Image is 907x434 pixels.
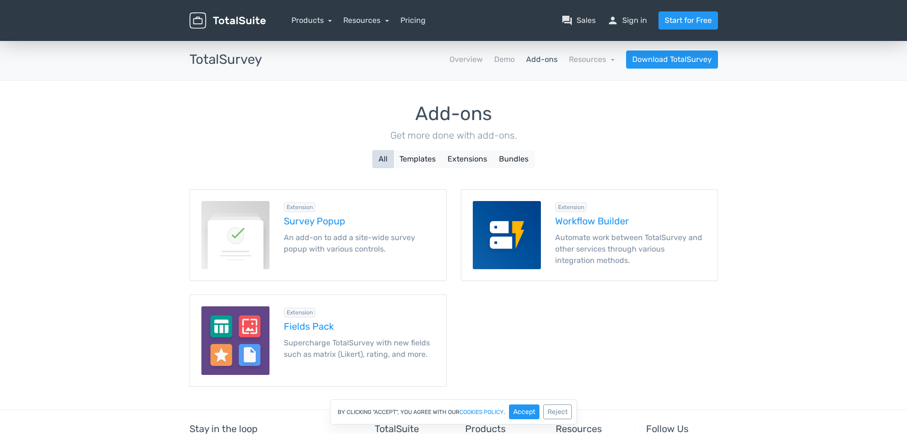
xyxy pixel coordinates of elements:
a: Resources [343,16,389,25]
h5: Follow Us [646,424,718,434]
a: Add-ons [526,54,558,65]
span: question_answer [561,15,573,26]
div: Extension [555,202,587,212]
a: Workflow Builder for TotalSurvey Extension Workflow Builder Automate work between TotalSurvey and... [461,189,718,281]
h1: Add-ons [189,103,718,124]
h5: Fields Pack extension for TotalSurvey [284,321,435,332]
a: Fields Pack for TotalSurvey Extension Fields Pack Supercharge TotalSurvey with new fields such as... [189,294,447,386]
div: Extension [284,308,316,317]
a: Start for Free [658,11,718,30]
h5: Workflow Builder extension for TotalSurvey [555,216,706,226]
a: Pricing [400,15,426,26]
button: Extensions [441,150,493,168]
a: Survey Popup for TotalSurvey Extension Survey Popup An add-on to add a site-wide survey popup wit... [189,189,447,281]
div: Extension [284,202,316,212]
a: cookies policy [459,409,504,415]
p: Get more done with add-ons. [189,128,718,142]
img: Survey Popup for TotalSurvey [201,201,269,269]
a: Download TotalSurvey [626,50,718,69]
h5: Resources [556,424,627,434]
h3: TotalSurvey [189,52,262,67]
a: question_answerSales [561,15,596,26]
h5: TotalSuite [375,424,446,434]
h5: Stay in the loop [189,424,352,434]
h5: Products [465,424,537,434]
p: Supercharge TotalSurvey with new fields such as matrix (Likert), rating, and more. [284,337,435,360]
h5: Survey Popup extension for TotalSurvey [284,216,435,226]
button: Accept [509,404,539,419]
button: All [372,150,394,168]
span: person [607,15,618,26]
div: By clicking "Accept", you agree with our . [330,399,577,424]
img: TotalSuite for WordPress [189,12,266,29]
a: Products [291,16,332,25]
button: Templates [393,150,442,168]
a: Demo [494,54,515,65]
a: Resources [569,55,615,64]
button: Reject [543,404,572,419]
a: personSign in [607,15,647,26]
img: Fields Pack for TotalSurvey [201,306,269,374]
a: Overview [449,54,483,65]
p: Automate work between TotalSurvey and other services through various integration methods. [555,232,706,266]
img: Workflow Builder for TotalSurvey [473,201,541,269]
p: An add-on to add a site-wide survey popup with various controls. [284,232,435,255]
button: Bundles [493,150,535,168]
